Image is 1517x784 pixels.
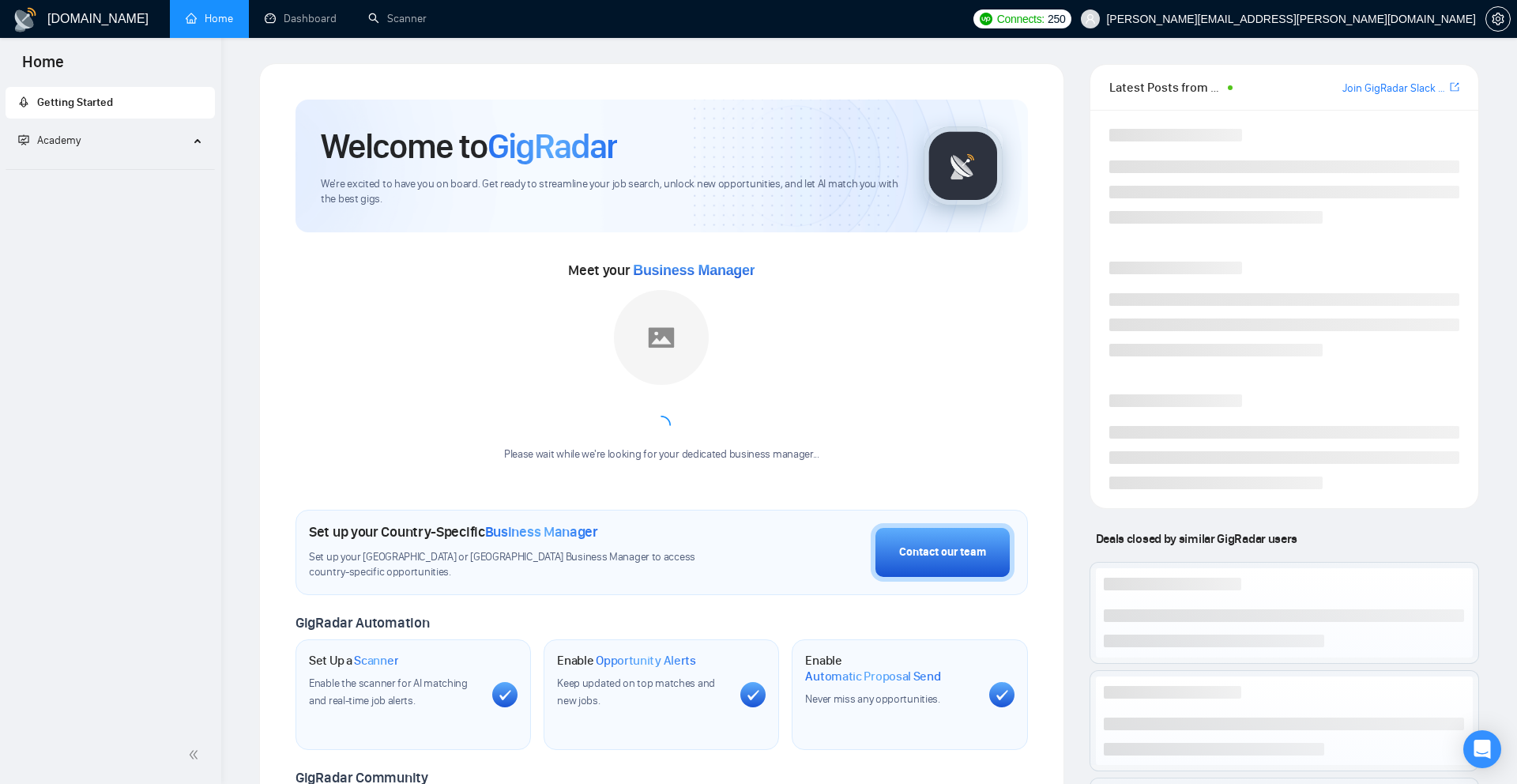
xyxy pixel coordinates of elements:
li: Getting Started [6,87,215,119]
span: fund-projection-screen [18,134,29,145]
div: Open Intercom Messenger [1463,730,1501,768]
span: We're excited to have you on board. Get ready to streamline your job search, unlock new opportuni... [321,177,898,207]
span: Never miss any opportunities. [805,692,939,706]
span: Scanner [354,653,398,669]
a: export [1450,80,1459,95]
span: Connects: [997,10,1045,28]
img: gigradar-logo.png [924,126,1003,205]
span: Business Manager [633,262,755,278]
span: Enable the scanner for AI matching and real-time job alerts. [309,677,468,707]
h1: Enable [805,653,976,684]
a: Join GigRadar Slack Community [1342,80,1447,97]
span: Set up your [GEOGRAPHIC_DATA] or [GEOGRAPHIC_DATA] Business Manager to access country-specific op... [309,550,732,580]
span: Meet your [568,262,755,279]
span: double-left [188,747,204,763]
div: Please wait while we're looking for your dedicated business manager... [495,447,829,462]
a: dashboardDashboard [265,12,337,25]
span: Latest Posts from the GigRadar Community [1109,77,1224,97]
span: user [1085,13,1096,24]
img: placeholder.png [614,290,709,385]
h1: Welcome to [321,125,617,168]
h1: Set Up a [309,653,398,669]
a: searchScanner [368,12,427,25]
span: setting [1486,13,1510,25]
span: Academy [37,134,81,147]
span: Getting Started [37,96,113,109]
span: 250 [1048,10,1065,28]
span: Business Manager [485,523,598,541]
span: Opportunity Alerts [596,653,696,669]
h1: Set up your Country-Specific [309,523,598,541]
h1: Enable [557,653,696,669]
span: Deals closed by similar GigRadar users [1090,525,1304,552]
span: Automatic Proposal Send [805,669,940,684]
img: upwork-logo.png [980,13,992,25]
li: Academy Homepage [6,163,215,173]
span: Keep updated on top matches and new jobs. [557,677,715,707]
span: Academy [18,134,81,147]
span: loading [651,415,672,435]
button: Contact our team [871,523,1014,582]
span: GigRadar [487,125,617,168]
span: export [1450,81,1459,93]
span: GigRadar Automation [295,614,429,631]
img: logo [13,7,38,32]
span: Home [9,51,77,84]
a: homeHome [186,12,233,25]
a: setting [1485,13,1511,25]
div: Contact our team [899,544,986,561]
span: rocket [18,96,29,107]
button: setting [1485,6,1511,32]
